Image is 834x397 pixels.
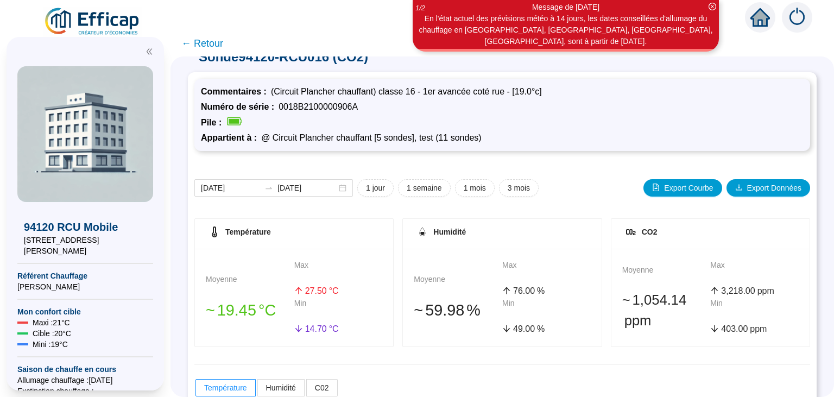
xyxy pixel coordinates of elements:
[277,182,337,194] input: Date de fin
[271,87,542,96] span: (Circuit Plancher chauffant) classe 16 - 1er avancée coté rue - [19.0°c]
[201,87,271,96] span: Commentaires :
[726,179,810,197] button: Export Données
[633,292,667,307] span: 1,054
[17,281,153,292] span: [PERSON_NAME]
[464,182,486,194] span: 1 mois
[782,2,812,33] img: alerts
[305,286,315,295] span: 27
[357,179,394,197] button: 1 jour
[652,184,660,191] span: file-image
[747,182,801,194] span: Export Données
[407,182,442,194] span: 1 semaine
[305,324,315,333] span: 14
[17,270,153,281] span: Référent Chauffage
[33,339,68,350] span: Mini : 19 °C
[329,285,339,298] span: °C
[664,182,713,194] span: Export Courbe
[709,3,716,10] span: close-circle
[499,179,539,197] button: 3 mois
[201,182,260,194] input: Date de début
[710,298,799,320] div: Min
[225,228,271,236] span: Température
[537,323,545,336] span: %
[266,383,296,392] span: Humidité
[264,184,273,192] span: swap-right
[466,299,481,322] span: %
[206,274,294,297] div: Moyenne
[261,133,482,142] span: @ Circuit Plancher chauffant [5 sondes], test (11 sondes)
[17,364,153,375] span: Saison de chauffe en cours
[750,8,770,27] span: home
[294,324,303,333] span: arrow-down
[414,274,502,297] div: Moyenne
[17,306,153,317] span: Mon confort cible
[201,133,261,142] span: Appartient à :
[710,260,799,282] div: Max
[710,324,719,333] span: arrow-down
[146,48,153,55] span: double-left
[264,184,273,192] span: to
[314,286,326,295] span: .50
[204,383,247,392] span: Température
[642,228,658,236] span: CO2
[643,179,722,197] button: Export Courbe
[17,375,153,386] span: Allumage chauffage : [DATE]
[398,179,451,197] button: 1 semaine
[366,182,385,194] span: 1 jour
[24,219,147,235] span: 94120 RCU Mobile
[624,310,652,331] span: ppm
[414,13,717,47] div: En l'état actuel des prévisions météo à 14 jours, les dates conseillées d'allumage du chauffage e...
[735,184,743,191] span: download
[415,4,425,12] i: 1 / 2
[502,298,591,320] div: Min
[414,2,717,13] div: Message de [DATE]
[537,285,545,298] span: %
[736,324,748,333] span: .00
[201,118,226,127] span: Pile :
[206,299,215,322] span: 󠁾~
[24,235,147,256] span: [STREET_ADDRESS][PERSON_NAME]
[502,324,511,333] span: arrow-down
[279,102,358,111] span: 0018B2100000906A
[523,286,535,295] span: .00
[455,179,495,197] button: 1 mois
[433,228,466,236] span: Humidité
[513,324,523,333] span: 49
[294,286,303,295] span: arrow-up
[33,317,70,328] span: Maxi : 21 °C
[622,264,711,287] div: Moyenne
[181,36,223,51] span: ← Retour
[757,285,774,298] span: ppm
[443,301,464,319] span: .98
[502,260,591,282] div: Max
[513,286,523,295] span: 76
[329,323,339,336] span: °C
[721,286,743,295] span: 3,218
[294,298,383,320] div: Min
[622,289,630,310] span: 󠁾~
[425,301,443,319] span: 59
[414,299,423,322] span: 󠁾~
[743,286,755,295] span: .00
[43,7,142,37] img: efficap energie logo
[188,48,817,66] span: Sonde 94120-RCU016 (CO2)
[710,286,719,295] span: arrow-up
[17,386,153,396] span: Exctinction chauffage : --
[201,102,279,111] span: Numéro de série :
[721,324,736,333] span: 403
[502,286,511,295] span: arrow-up
[294,260,383,282] div: Max
[235,301,256,319] span: .45
[523,324,535,333] span: .00
[258,299,276,322] span: °C
[217,301,235,319] span: 19
[508,182,530,194] span: 3 mois
[667,292,687,307] span: .14
[750,323,767,336] span: ppm
[315,383,329,392] span: C02
[314,324,326,333] span: .70
[33,328,71,339] span: Cible : 20 °C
